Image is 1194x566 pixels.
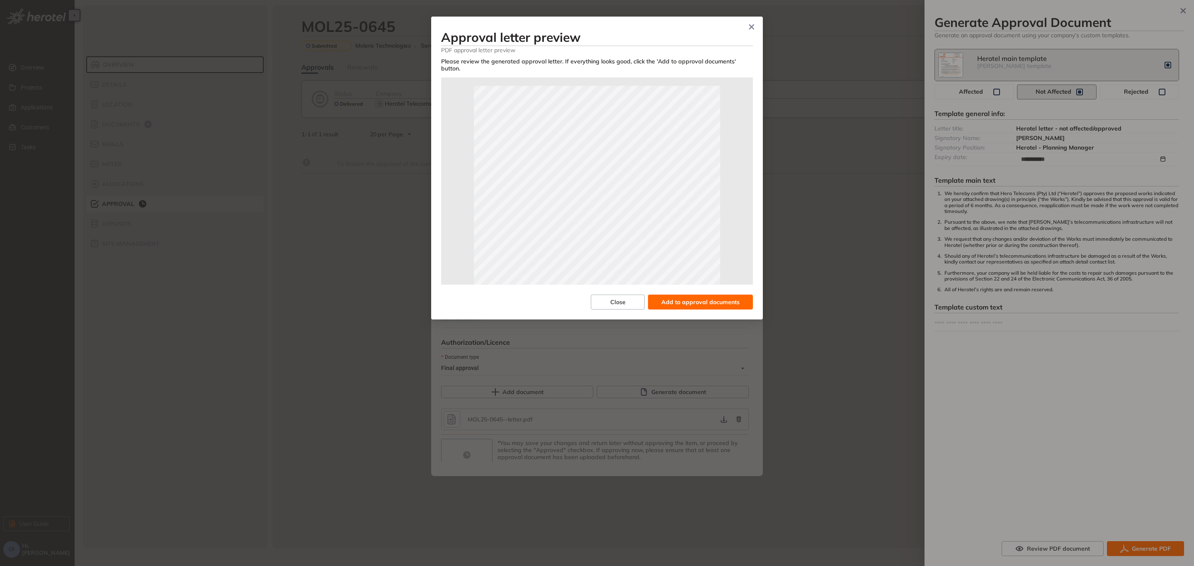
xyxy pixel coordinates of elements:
[610,298,626,307] span: Close
[441,30,753,45] h3: Approval letter preview
[648,295,753,310] button: Add to approval documents
[740,17,763,39] button: Close
[441,58,753,72] div: Please review the generated approval letter. If everything looks good, click the 'Add to approval...
[591,295,645,310] button: Close
[661,298,740,307] span: Add to approval documents
[441,46,753,54] span: PDF approval letter preview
